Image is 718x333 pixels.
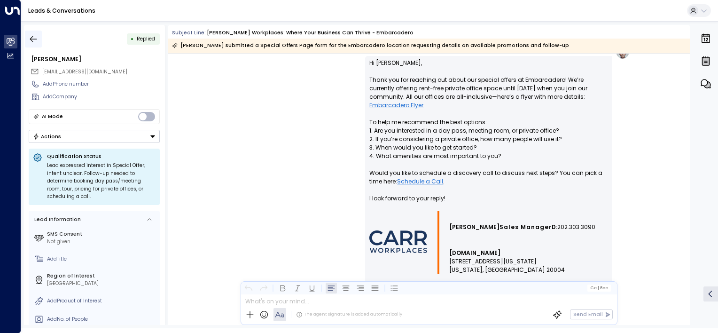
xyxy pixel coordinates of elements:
div: [PERSON_NAME] [31,55,160,63]
div: [GEOGRAPHIC_DATA] [47,280,157,287]
div: Actions [33,133,62,140]
a: [DOMAIN_NAME] [449,249,500,257]
span: [STREET_ADDRESS][US_STATE] [US_STATE], [GEOGRAPHIC_DATA] 20004 [449,257,565,274]
label: Region of Interest [47,272,157,280]
button: Cc|Bcc [587,285,611,291]
img: AIorK4wmdUJwxG-Ohli4_RqUq38BnJAHKKEYH_xSlvu27wjOc-0oQwkM4SVe9z6dKjMHFqNbWJnNn1sJRSAT [369,230,427,253]
span: [PERSON_NAME] [449,223,499,231]
span: | [597,285,599,290]
div: [PERSON_NAME] submitted a Special Offers Page form for the Embarcadero location requesting detail... [172,41,569,50]
p: Hi [PERSON_NAME], Thank you for reaching out about our special offers at Embarcadero! We’re curre... [369,59,608,211]
a: Leads & Conversations [28,7,95,15]
div: The agent signature is added automatically [296,311,402,318]
span: Subject Line: [172,29,206,36]
a: Embarcadero Flyer [369,101,423,110]
a: Schedule a Call [397,177,443,186]
span: Sales Manager [499,223,552,231]
div: Signature [369,211,608,274]
span: D: [552,223,557,231]
span: Cc Bcc [590,285,608,290]
span: Replied [137,35,155,42]
div: AddNo. of People [47,316,157,323]
span: hanneloyd@gmail.com [42,68,127,76]
span: 202.303.3090 [557,223,595,231]
div: • [131,32,134,45]
button: Redo [258,282,269,293]
p: Qualification Status [47,153,156,160]
span: [EMAIL_ADDRESS][DOMAIN_NAME] [42,68,127,75]
div: Lead Information [32,216,81,223]
button: Actions [29,130,160,143]
div: AddProduct of Interest [47,297,157,305]
div: AddTitle [47,255,157,263]
div: AddPhone number [43,80,160,88]
button: Undo [243,282,254,293]
label: SMS Consent [47,230,157,238]
div: AddCompany [43,93,160,101]
div: Lead expressed interest in Special Offer; intent unclear. Follow-up needed to determine booking d... [47,162,156,201]
div: Not given [47,238,157,246]
div: Button group with a nested menu [29,130,160,143]
div: AI Mode [42,112,63,121]
div: [PERSON_NAME] Workplaces: Where Your Business Can Thrive - Embarcadero [207,29,414,37]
